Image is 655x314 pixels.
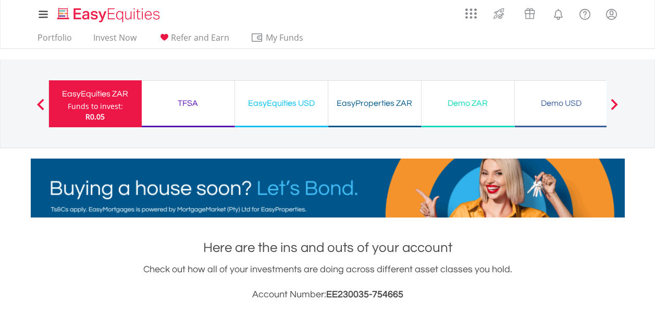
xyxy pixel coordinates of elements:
a: FAQ's and Support [572,3,598,23]
div: EasyEquities ZAR [55,87,135,101]
div: Demo ZAR [428,96,508,111]
a: Vouchers [514,3,545,22]
div: Check out how all of your investments are doing across different asset classes you hold. [31,262,625,302]
a: Refer and Earn [154,32,233,49]
img: EasyEquities_Logo.png [55,6,164,23]
div: TFSA [148,96,228,111]
a: Notifications [545,3,572,23]
span: EE230035-754665 [326,289,403,299]
div: Funds to invest: [68,101,123,112]
span: My Funds [251,31,319,44]
a: Invest Now [89,32,141,49]
img: vouchers-v2.svg [521,5,538,22]
img: EasyMortage Promotion Banner [31,159,625,218]
span: R0.05 [85,112,105,122]
div: Demo USD [521,96,601,111]
img: thrive-v2.svg [490,5,508,22]
span: Refer and Earn [171,32,229,43]
div: EasyEquities USD [241,96,322,111]
img: grid-menu-icon.svg [465,8,477,19]
a: My Profile [598,3,625,26]
h1: Here are the ins and outs of your account [31,238,625,257]
h3: Account Number: [31,287,625,302]
a: Portfolio [33,32,76,49]
a: AppsGrid [459,3,484,19]
a: Home page [53,3,164,23]
button: Next [604,104,625,114]
button: Previous [30,104,51,114]
div: EasyProperties ZAR [335,96,415,111]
